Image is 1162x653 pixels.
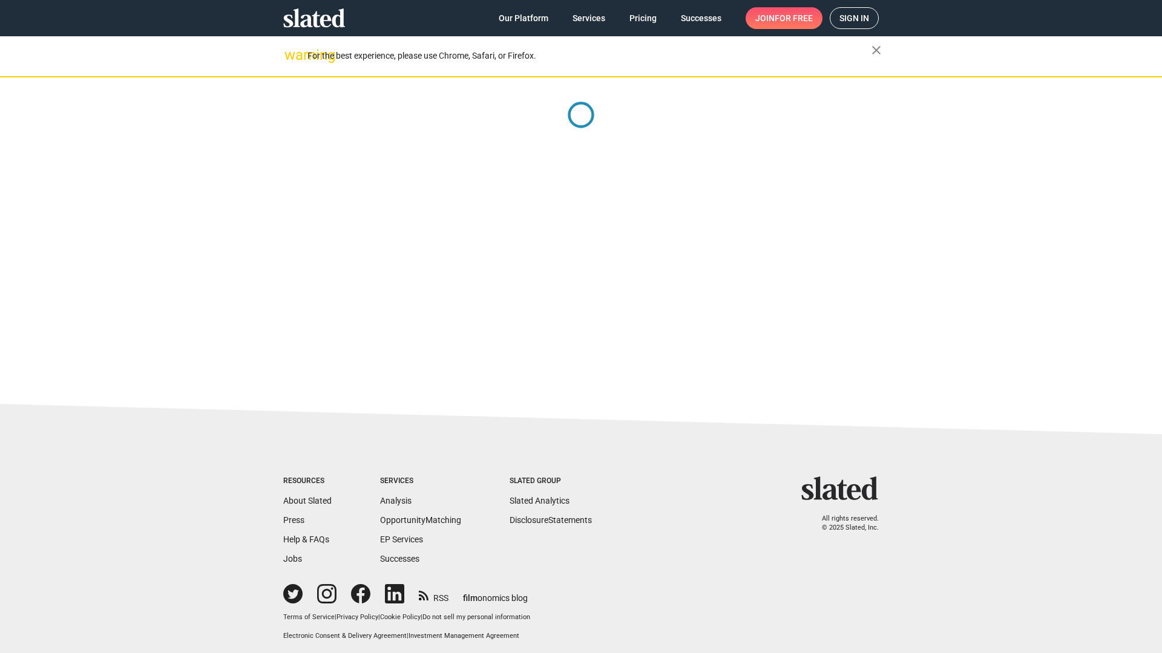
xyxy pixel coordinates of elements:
[755,7,813,29] span: Join
[283,613,335,621] a: Terms of Service
[775,7,813,29] span: for free
[380,613,421,621] a: Cookie Policy
[283,632,407,640] a: Electronic Consent & Delivery Agreement
[869,43,884,57] mat-icon: close
[839,8,869,28] span: Sign in
[378,613,380,621] span: |
[409,632,519,640] a: Investment Management Agreement
[620,7,666,29] a: Pricing
[573,7,605,29] span: Services
[284,48,299,62] mat-icon: warning
[510,476,592,486] div: Slated Group
[283,476,332,486] div: Resources
[283,515,304,525] a: Press
[463,593,478,603] span: film
[422,613,530,622] button: Do not sell my personal information
[489,7,558,29] a: Our Platform
[421,613,422,621] span: |
[380,515,461,525] a: OpportunityMatching
[510,496,570,505] a: Slated Analytics
[380,534,423,544] a: EP Services
[463,583,528,604] a: filmonomics blog
[407,632,409,640] span: |
[830,7,879,29] a: Sign in
[335,613,336,621] span: |
[307,48,871,64] div: For the best experience, please use Chrome, Safari, or Firefox.
[380,496,412,505] a: Analysis
[746,7,822,29] a: Joinfor free
[336,613,378,621] a: Privacy Policy
[563,7,615,29] a: Services
[510,515,592,525] a: DisclosureStatements
[380,554,419,564] a: Successes
[809,515,879,532] p: All rights reserved. © 2025 Slated, Inc.
[283,496,332,505] a: About Slated
[283,554,302,564] a: Jobs
[380,476,461,486] div: Services
[629,7,657,29] span: Pricing
[419,585,448,604] a: RSS
[671,7,731,29] a: Successes
[499,7,548,29] span: Our Platform
[681,7,721,29] span: Successes
[283,534,329,544] a: Help & FAQs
